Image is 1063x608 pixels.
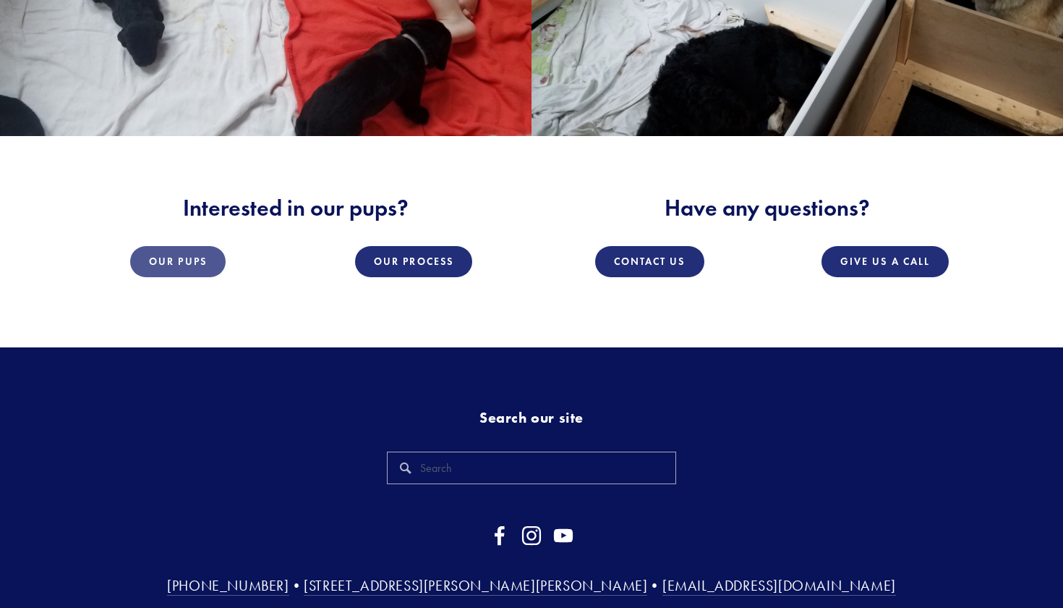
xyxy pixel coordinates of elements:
a: Instagram [521,525,542,546]
a: Our Pups [130,246,226,277]
a: Contact Us [595,246,704,277]
a: Give Us a Call [821,246,949,277]
a: [STREET_ADDRESS][PERSON_NAME][PERSON_NAME] [304,577,647,596]
h2: Interested in our pups? [72,194,519,221]
h3: • • [72,576,991,595]
a: YouTube [553,525,573,546]
a: [PHONE_NUMBER] [167,577,289,596]
input: Search [387,452,677,484]
strong: Search our site [479,409,584,426]
h2: Have any questions? [544,194,991,221]
a: Our Process [355,246,472,277]
a: [EMAIL_ADDRESS][DOMAIN_NAME] [662,577,896,596]
a: Facebook [490,525,510,546]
